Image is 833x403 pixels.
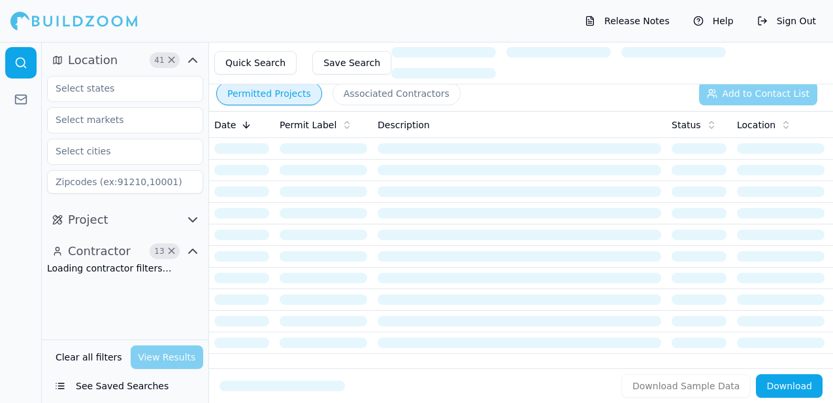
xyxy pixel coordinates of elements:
span: Permit Label [280,118,336,131]
button: Help [687,10,740,31]
button: Contractor13Clear Contractor filters [47,241,203,262]
span: Status [672,118,701,131]
span: Contractor [68,242,131,260]
button: Location41Clear Location filters [47,50,203,71]
button: Associated Contractors [333,82,461,105]
button: Release Notes [578,10,676,31]
input: Select cities [48,139,186,163]
input: Select states [48,77,186,100]
button: Permitted Projects [216,82,322,105]
button: Project [47,209,203,230]
span: 13 [153,245,166,258]
input: Zipcodes (ex:91210,10001) [47,170,203,194]
button: Quick Search [214,51,297,75]
button: See Saved Searches [47,374,203,398]
span: Location [68,51,118,69]
span: Clear Location filters [167,57,176,63]
button: Clear all filters [52,345,125,369]
button: Download [756,374,823,398]
span: Location [737,118,776,131]
input: Select markets [48,108,186,131]
span: Description [378,118,430,131]
button: Save Search [312,51,391,75]
div: Loading contractor filters… [47,262,203,275]
button: Sign Out [751,10,823,31]
span: 41 [153,54,166,67]
span: Project [68,211,108,229]
span: Date [214,118,236,131]
span: Clear Contractor filters [167,248,176,254]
